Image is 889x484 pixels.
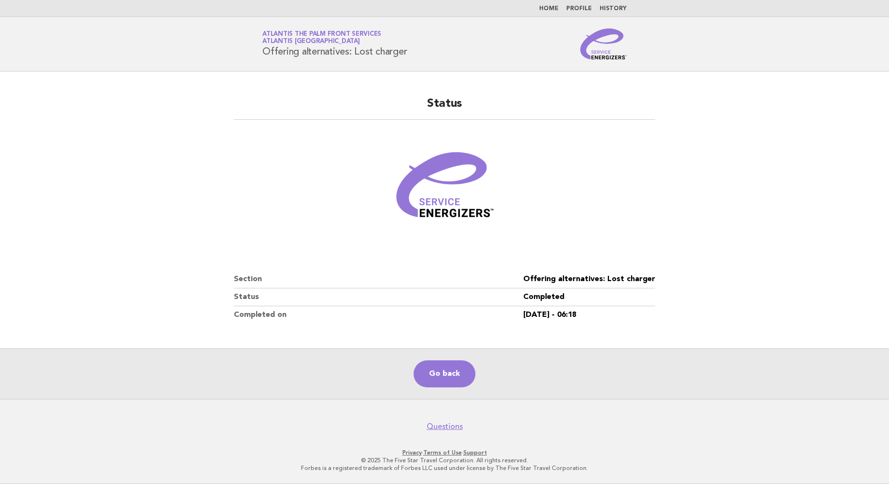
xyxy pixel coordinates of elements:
[523,270,655,288] dd: Offering alternatives: Lost charger
[262,31,381,44] a: Atlantis The Palm Front ServicesAtlantis [GEOGRAPHIC_DATA]
[262,39,360,45] span: Atlantis [GEOGRAPHIC_DATA]
[402,449,422,456] a: Privacy
[149,464,740,472] p: Forbes is a registered trademark of Forbes LLC used under license by The Five Star Travel Corpora...
[262,31,407,57] h1: Offering alternatives: Lost charger
[387,131,502,247] img: Verified
[523,288,655,306] dd: Completed
[414,360,475,387] a: Go back
[427,422,463,431] a: Questions
[149,449,740,456] p: · ·
[149,456,740,464] p: © 2025 The Five Star Travel Corporation. All rights reserved.
[566,6,592,12] a: Profile
[463,449,487,456] a: Support
[234,288,523,306] dt: Status
[523,306,655,324] dd: [DATE] - 06:18
[580,28,627,59] img: Service Energizers
[234,96,655,120] h2: Status
[234,306,523,324] dt: Completed on
[539,6,559,12] a: Home
[600,6,627,12] a: History
[234,270,523,288] dt: Section
[423,449,462,456] a: Terms of Use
